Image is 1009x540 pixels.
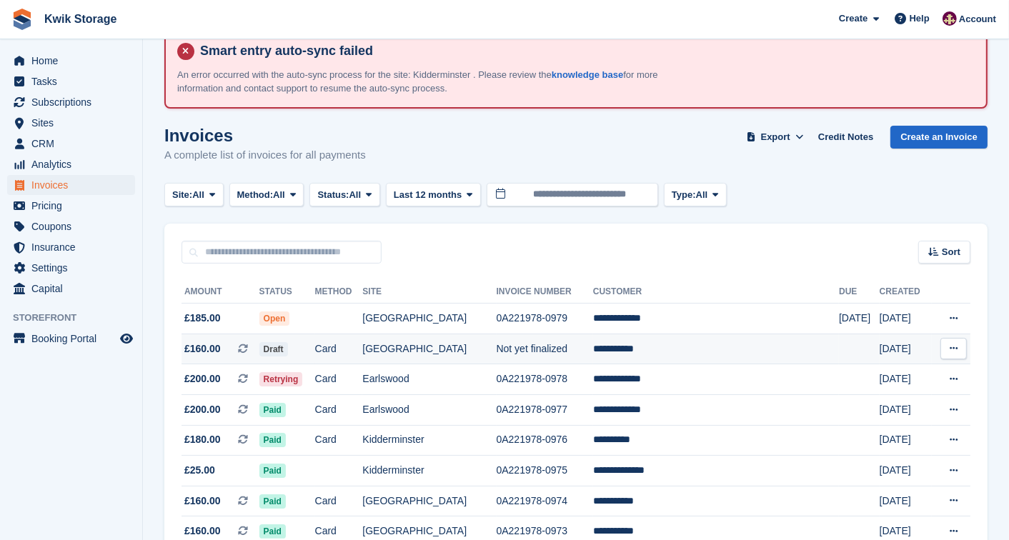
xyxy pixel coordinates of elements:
[31,71,117,91] span: Tasks
[497,281,593,304] th: Invoice Number
[259,311,290,326] span: Open
[7,113,135,133] a: menu
[315,486,363,516] td: Card
[7,51,135,71] a: menu
[184,371,221,386] span: £200.00
[184,463,215,478] span: £25.00
[31,175,117,195] span: Invoices
[744,126,807,149] button: Export
[497,334,593,364] td: Not yet finalized
[7,92,135,112] a: menu
[386,183,481,206] button: Last 12 months
[315,425,363,456] td: Card
[880,456,932,486] td: [DATE]
[31,113,117,133] span: Sites
[164,183,224,206] button: Site: All
[497,456,593,486] td: 0A221978-0975
[13,311,142,325] span: Storefront
[880,304,932,334] td: [DATE]
[11,9,33,30] img: stora-icon-8386f47178a22dfd0bd8f6a31ec36ba5ce8667c1dd55bd0f319d3a0aa187defe.svg
[7,71,135,91] a: menu
[315,394,363,425] td: Card
[362,486,496,516] td: [GEOGRAPHIC_DATA]
[552,69,623,80] a: knowledge base
[164,126,366,145] h1: Invoices
[880,486,932,516] td: [DATE]
[184,311,221,326] span: £185.00
[31,216,117,236] span: Coupons
[164,147,366,164] p: A complete list of invoices for all payments
[7,154,135,174] a: menu
[317,188,349,202] span: Status:
[259,494,286,509] span: Paid
[890,126,988,149] a: Create an Invoice
[194,43,975,59] h4: Smart entry auto-sync failed
[497,304,593,334] td: 0A221978-0979
[184,524,221,539] span: £160.00
[184,341,221,356] span: £160.00
[259,342,288,356] span: Draft
[497,425,593,456] td: 0A221978-0976
[880,425,932,456] td: [DATE]
[362,456,496,486] td: Kidderminster
[177,68,677,96] p: An error occurred with the auto-sync process for the site: Kidderminster . Please review the for ...
[362,364,496,395] td: Earlswood
[172,188,192,202] span: Site:
[273,188,285,202] span: All
[942,245,960,259] span: Sort
[31,258,117,278] span: Settings
[315,281,363,304] th: Method
[7,196,135,216] a: menu
[31,329,117,349] span: Booking Portal
[31,196,117,216] span: Pricing
[259,464,286,478] span: Paid
[31,51,117,71] span: Home
[394,188,462,202] span: Last 12 months
[362,281,496,304] th: Site
[39,7,122,31] a: Kwik Storage
[362,304,496,334] td: [GEOGRAPHIC_DATA]
[7,258,135,278] a: menu
[184,402,221,417] span: £200.00
[31,154,117,174] span: Analytics
[696,188,708,202] span: All
[7,237,135,257] a: menu
[31,237,117,257] span: Insurance
[259,372,303,386] span: Retrying
[362,334,496,364] td: [GEOGRAPHIC_DATA]
[118,330,135,347] a: Preview store
[31,279,117,299] span: Capital
[839,11,868,26] span: Create
[309,183,379,206] button: Status: All
[812,126,879,149] a: Credit Notes
[315,334,363,364] td: Card
[31,92,117,112] span: Subscriptions
[761,130,790,144] span: Export
[184,432,221,447] span: £180.00
[880,394,932,425] td: [DATE]
[664,183,727,206] button: Type: All
[839,281,880,304] th: Due
[7,175,135,195] a: menu
[943,11,957,26] img: ellie tragonette
[184,494,221,509] span: £160.00
[362,394,496,425] td: Earlswood
[7,279,135,299] a: menu
[259,433,286,447] span: Paid
[672,188,696,202] span: Type:
[497,364,593,395] td: 0A221978-0978
[959,12,996,26] span: Account
[497,486,593,516] td: 0A221978-0974
[7,216,135,236] a: menu
[259,281,315,304] th: Status
[593,281,839,304] th: Customer
[192,188,204,202] span: All
[315,364,363,395] td: Card
[237,188,274,202] span: Method:
[880,364,932,395] td: [DATE]
[349,188,362,202] span: All
[497,394,593,425] td: 0A221978-0977
[7,134,135,154] a: menu
[362,425,496,456] td: Kidderminster
[182,281,259,304] th: Amount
